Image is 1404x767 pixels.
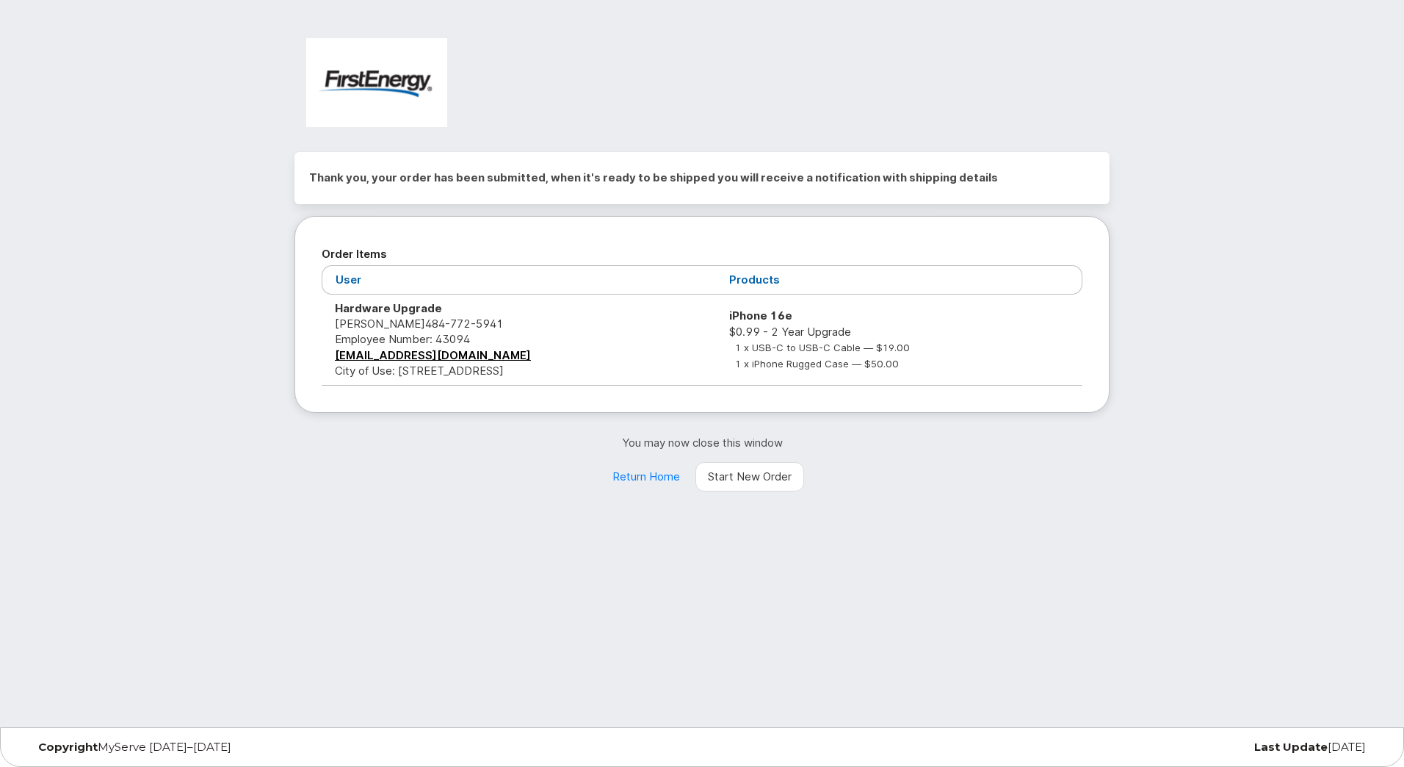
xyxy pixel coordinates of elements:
[322,295,716,386] td: [PERSON_NAME] City of Use: [STREET_ADDRESS]
[294,435,1110,450] p: You may now close this window
[309,167,1095,189] h2: Thank you, your order has been submitted, when it's ready to be shipped you will receive a notifi...
[716,295,1082,386] td: $0.99 - 2 Year Upgrade
[471,317,504,331] span: 5941
[600,462,692,491] a: Return Home
[306,38,447,127] img: FirstEnergy Corp
[322,265,716,294] th: User
[735,358,899,370] small: 1 x iPhone Rugged Case — $50.00
[735,342,910,353] small: 1 x USB-C to USB-C Cable — $19.00
[927,741,1377,753] div: [DATE]
[335,348,531,362] a: [EMAIL_ADDRESS][DOMAIN_NAME]
[27,741,477,753] div: MyServe [DATE]–[DATE]
[335,332,470,346] span: Employee Number: 43094
[445,317,471,331] span: 772
[335,301,442,315] strong: Hardware Upgrade
[322,243,1082,265] h2: Order Items
[425,317,504,331] span: 484
[38,740,98,754] strong: Copyright
[695,462,804,491] a: Start New Order
[1254,740,1328,754] strong: Last Update
[716,265,1082,294] th: Products
[729,309,792,323] strong: iPhone 16e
